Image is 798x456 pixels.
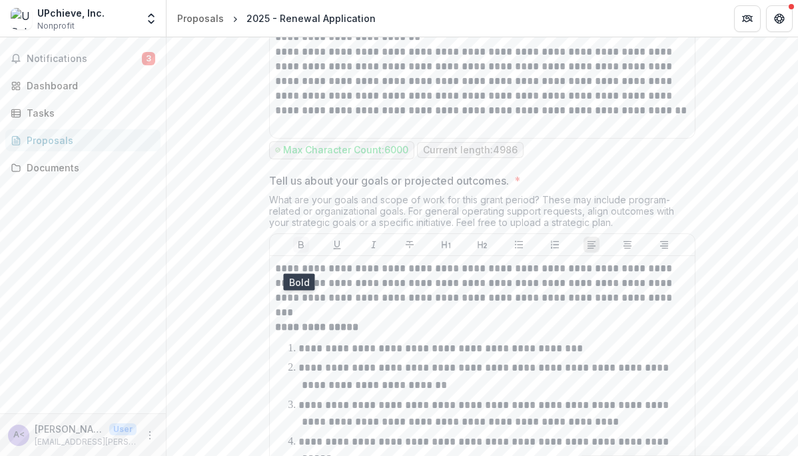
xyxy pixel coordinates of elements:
button: Strike [402,237,418,253]
button: Align Right [656,237,672,253]
a: Tasks [5,102,161,124]
a: Proposals [172,9,229,28]
span: Nonprofit [37,20,75,32]
div: UPchieve, Inc. [37,6,105,20]
button: Notifications3 [5,48,161,69]
span: Notifications [27,53,142,65]
button: More [142,427,158,443]
button: Align Center [619,237,635,253]
button: Italicize [366,237,382,253]
p: [EMAIL_ADDRESS][PERSON_NAME][DOMAIN_NAME] [35,436,137,448]
button: Align Left [584,237,599,253]
p: Current length: 4986 [423,145,518,156]
p: [PERSON_NAME] <[EMAIL_ADDRESS][PERSON_NAME][DOMAIN_NAME]> [35,422,104,436]
p: User [109,423,137,435]
button: Underline [329,237,345,253]
a: Proposals [5,129,161,151]
nav: breadcrumb [172,9,381,28]
button: Heading 1 [438,237,454,253]
div: Proposals [177,11,224,25]
span: 3 [142,52,155,65]
div: Tasks [27,106,150,120]
button: Open entity switcher [142,5,161,32]
button: Partners [734,5,761,32]
button: Bullet List [511,237,527,253]
a: Dashboard [5,75,161,97]
button: Get Help [766,5,793,32]
div: Documents [27,161,150,175]
button: Heading 2 [474,237,490,253]
div: Aly Murray <aly.murray@upchieve.org> [13,431,25,439]
a: Documents [5,157,161,179]
div: What are your goals and scope of work for this grant period? These may include program-related or... [269,194,695,233]
div: Proposals [27,133,150,147]
p: Tell us about your goals or projected outcomes. [269,173,509,189]
button: Ordered List [547,237,563,253]
img: UPchieve, Inc. [11,8,32,29]
button: Bold [293,237,309,253]
div: 2025 - Renewal Application [246,11,376,25]
p: Max Character Count: 6000 [283,145,408,156]
div: Dashboard [27,79,150,93]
